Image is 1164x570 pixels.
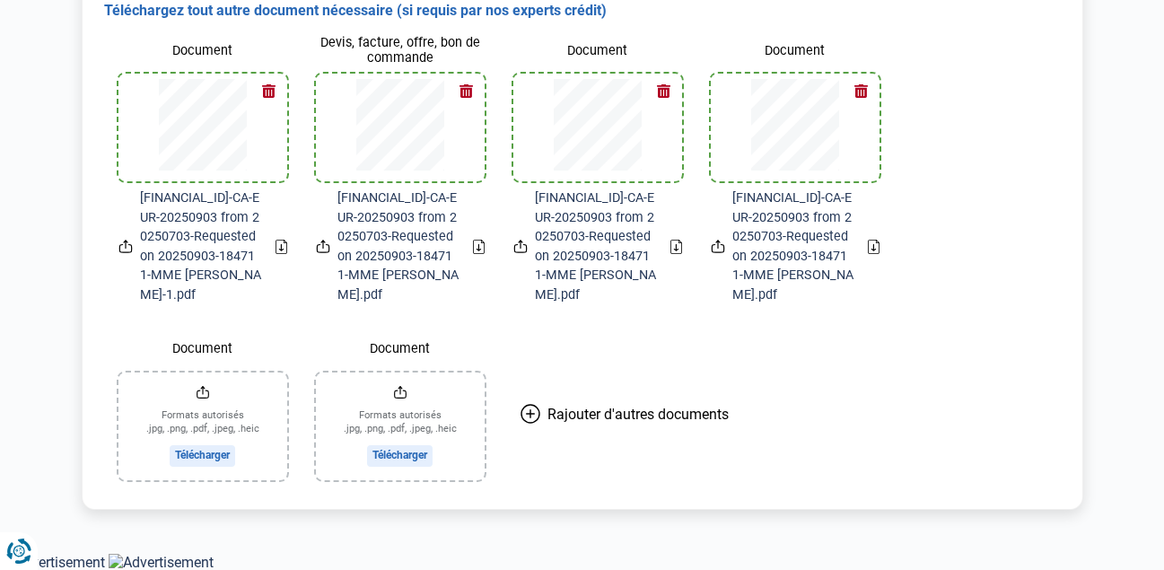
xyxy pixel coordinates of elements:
span: Rajouter d'autres documents [547,406,729,423]
span: [FINANCIAL_ID]-CA-EUR-20250903 from 20250703-Requested on 20250903-184711-MME [PERSON_NAME].pdf [337,189,459,305]
span: [FINANCIAL_ID]-CA-EUR-20250903 from 20250703-Requested on 20250903-184711-MME [PERSON_NAME].pdf [732,189,853,305]
a: Download [868,240,880,254]
a: Download [276,240,287,254]
label: Document [316,334,485,365]
label: Document [513,35,682,66]
label: Document [118,35,287,66]
span: [FINANCIAL_ID]-CA-EUR-20250903 from 20250703-Requested on 20250903-184711-MME [PERSON_NAME].pdf [535,189,656,305]
label: Devis, facture, offre, bon de commande [316,35,485,66]
label: Document [118,334,287,365]
a: Download [670,240,682,254]
button: Rajouter d'autres documents [499,334,750,495]
span: [FINANCIAL_ID]-CA-EUR-20250903 from 20250703-Requested on 20250903-184711-MME [PERSON_NAME]-1.pdf [140,189,261,305]
h3: Téléchargez tout autre document nécessaire (si requis par nos experts crédit) [104,2,1061,21]
label: Document [711,35,880,66]
a: Download [473,240,485,254]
